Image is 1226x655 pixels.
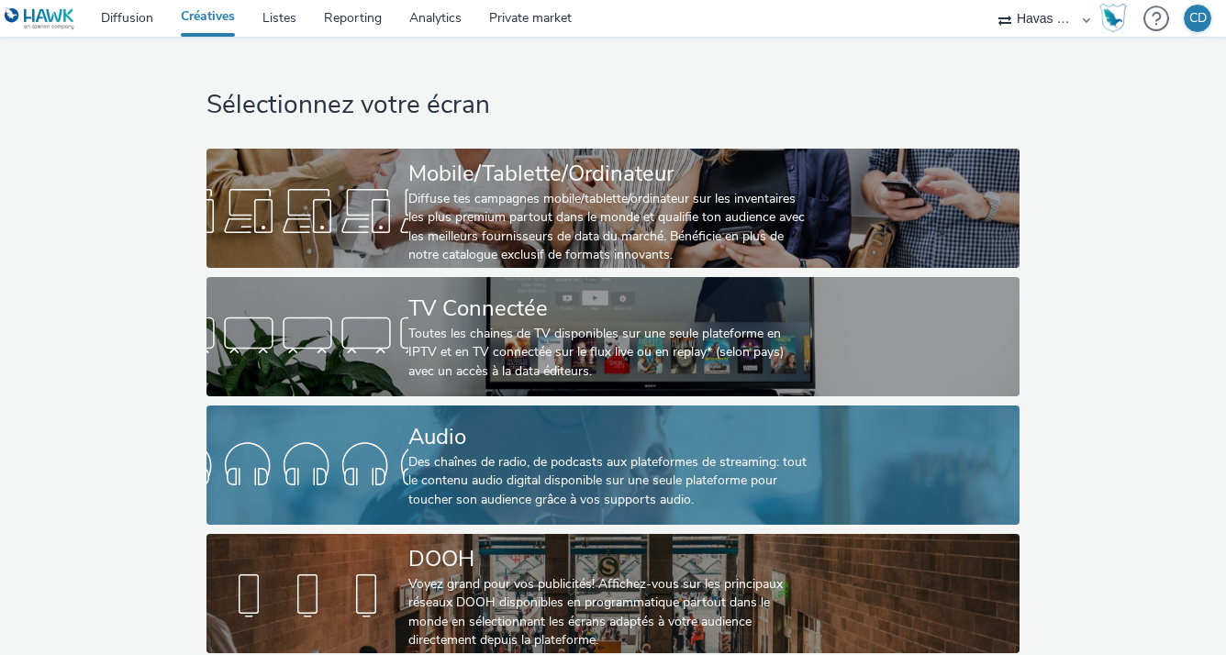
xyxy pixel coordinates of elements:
a: TV ConnectéeToutes les chaines de TV disponibles sur une seule plateforme en IPTV et en TV connec... [206,277,1020,396]
div: Toutes les chaines de TV disponibles sur une seule plateforme en IPTV et en TV connectée sur le f... [408,325,811,381]
div: Des chaînes de radio, de podcasts aux plateformes de streaming: tout le contenu audio digital dis... [408,453,811,509]
div: Audio [408,421,811,453]
div: DOOH [408,543,811,575]
h1: Sélectionnez votre écran [206,88,1020,123]
a: Mobile/Tablette/OrdinateurDiffuse tes campagnes mobile/tablette/ordinateur sur les inventaires le... [206,149,1020,268]
div: Voyez grand pour vos publicités! Affichez-vous sur les principaux réseaux DOOH disponibles en pro... [408,575,811,650]
div: Mobile/Tablette/Ordinateur [408,158,811,190]
div: TV Connectée [408,293,811,325]
img: undefined Logo [5,7,75,30]
a: AudioDes chaînes de radio, de podcasts aux plateformes de streaming: tout le contenu audio digita... [206,405,1020,525]
a: DOOHVoyez grand pour vos publicités! Affichez-vous sur les principaux réseaux DOOH disponibles en... [206,534,1020,653]
img: Hawk Academy [1099,4,1127,33]
div: Diffuse tes campagnes mobile/tablette/ordinateur sur les inventaires les plus premium partout dan... [408,190,811,265]
a: Hawk Academy [1099,4,1134,33]
div: CD [1189,5,1207,32]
